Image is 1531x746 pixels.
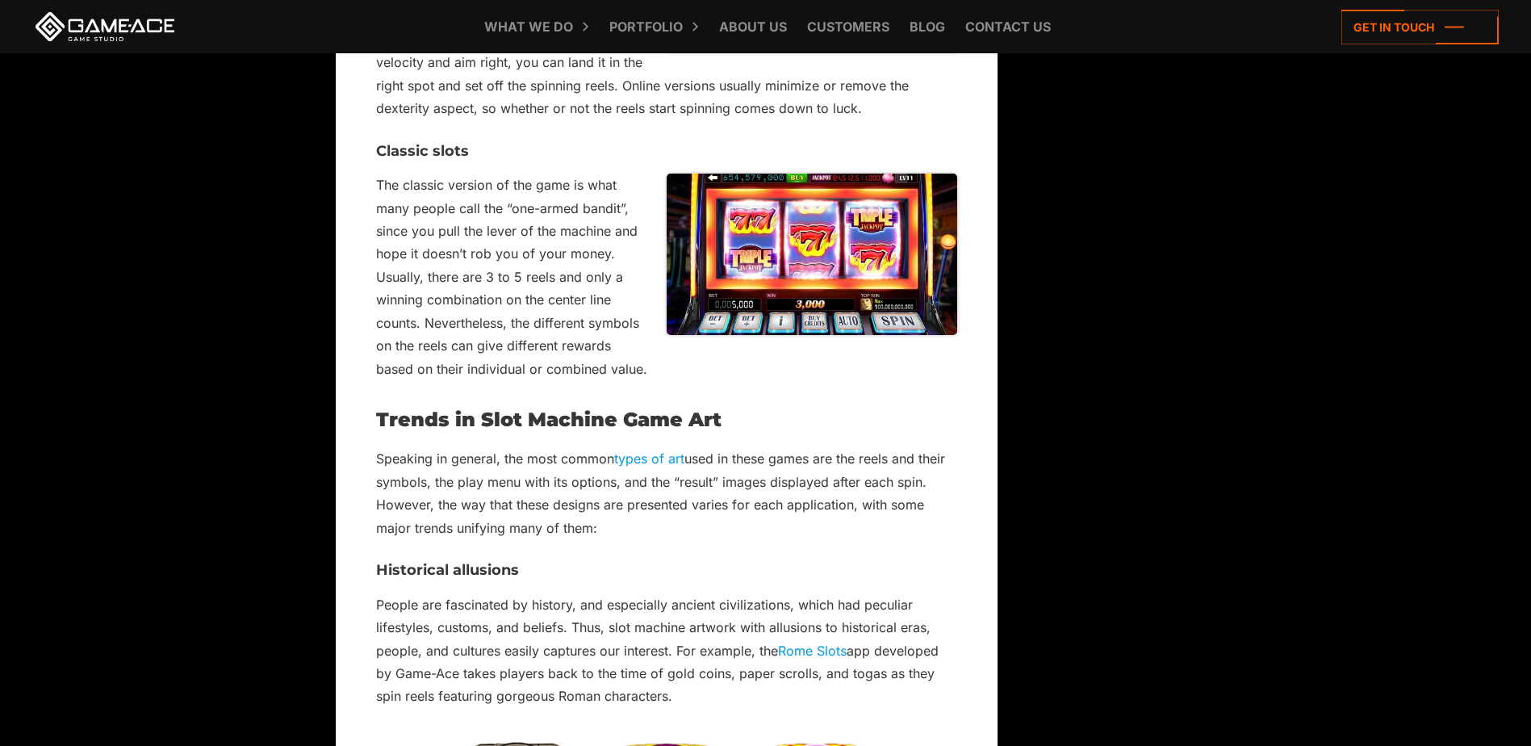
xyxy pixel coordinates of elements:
[376,447,957,539] p: Speaking in general, the most common used in these games are the reels and their symbols, the pla...
[1341,10,1499,44] a: Get in touch
[376,593,957,708] p: People are fascinated by history, and especially ancient civilizations, which had peculiar lifest...
[376,409,957,430] h2: Trends in Slot Machine Game Art
[778,643,847,659] a: Rome Slots
[667,174,957,335] img: Classic slots
[614,451,684,467] a: types of art
[376,174,957,380] p: The classic version of the game is what many people call the “one-armed bandit”, since you pull t...
[376,563,957,579] h3: Historical allusions
[376,144,957,160] h3: Classic slots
